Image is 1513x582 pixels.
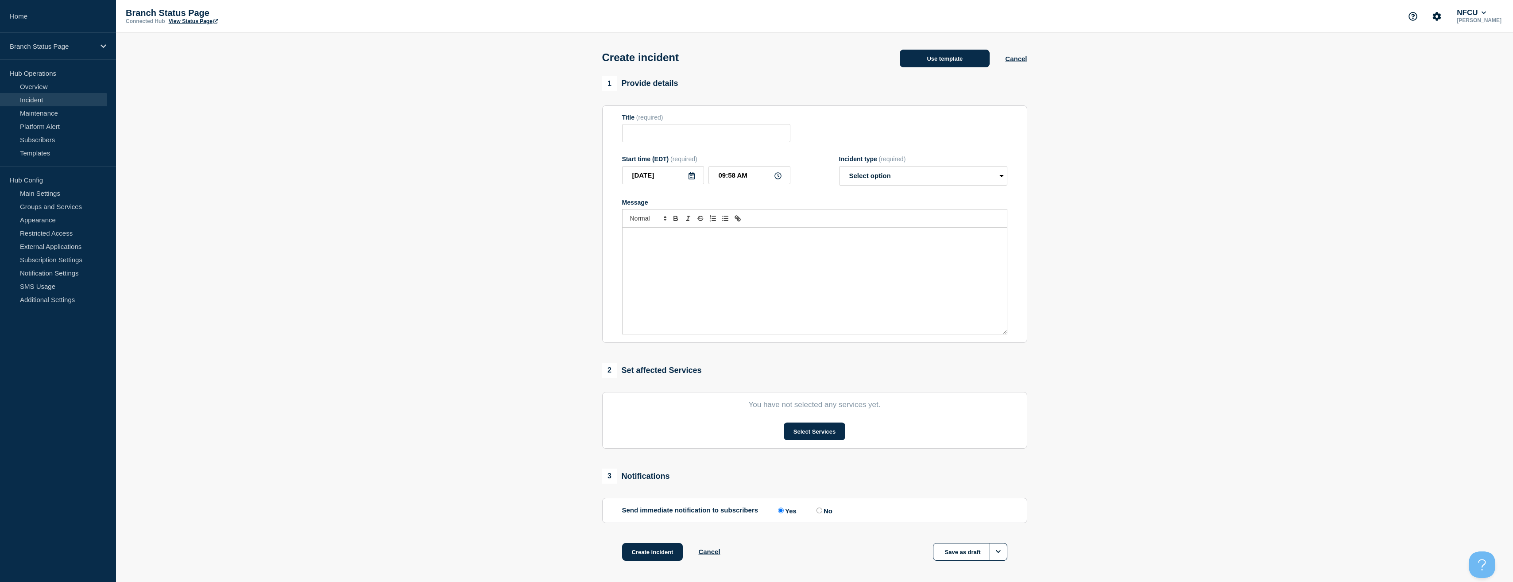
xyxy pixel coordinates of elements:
[622,114,790,121] div: Title
[1428,7,1446,26] button: Account settings
[602,469,617,484] span: 3
[776,506,797,515] label: Yes
[622,543,683,561] button: Create incident
[169,18,218,24] a: View Status Page
[602,76,617,91] span: 1
[602,469,670,484] div: Notifications
[602,363,702,378] div: Set affected Services
[622,199,1007,206] div: Message
[816,508,822,513] input: No
[784,423,845,440] button: Select Services
[682,213,694,224] button: Toggle italic text
[626,213,669,224] span: Font size
[622,166,704,184] input: YYYY-MM-DD
[814,506,832,515] label: No
[694,213,707,224] button: Toggle strikethrough text
[669,213,682,224] button: Toggle bold text
[1404,7,1422,26] button: Support
[622,506,1007,515] div: Send immediate notification to subscribers
[990,543,1007,561] button: Options
[1005,55,1027,62] button: Cancel
[1455,17,1503,23] p: [PERSON_NAME]
[707,213,719,224] button: Toggle ordered list
[719,213,731,224] button: Toggle bulleted list
[839,166,1007,186] select: Incident type
[778,508,784,513] input: Yes
[670,155,697,163] span: (required)
[622,155,790,163] div: Start time (EDT)
[879,155,906,163] span: (required)
[622,124,790,142] input: Title
[731,213,744,224] button: Toggle link
[900,50,990,67] button: Use template
[602,51,679,64] h1: Create incident
[602,363,617,378] span: 2
[1469,551,1495,578] iframe: Help Scout Beacon - Open
[933,543,1007,561] button: Save as draft
[126,8,303,18] p: Branch Status Page
[10,43,95,50] p: Branch Status Page
[623,228,1007,334] div: Message
[708,166,790,184] input: HH:MM A
[636,114,663,121] span: (required)
[602,76,678,91] div: Provide details
[1455,8,1488,17] button: NFCU
[839,155,1007,163] div: Incident type
[698,548,720,555] button: Cancel
[126,18,165,24] p: Connected Hub
[622,400,1007,409] p: You have not selected any services yet.
[622,506,758,515] p: Send immediate notification to subscribers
